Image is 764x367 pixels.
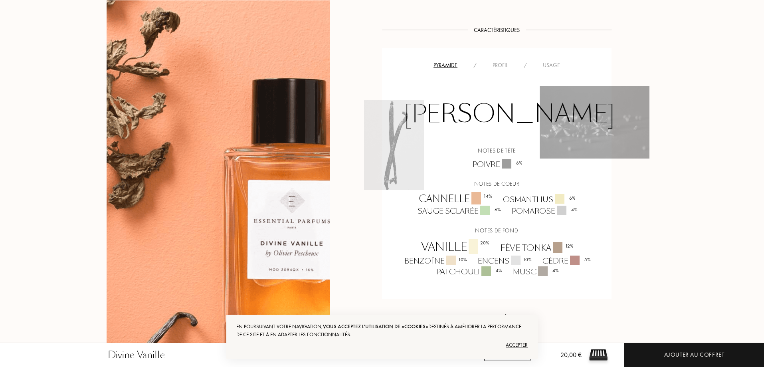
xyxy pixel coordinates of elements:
div: 6 % [569,194,576,202]
div: Profil [485,61,516,69]
div: Patchouli [430,266,507,277]
div: Benzoïne [398,256,472,266]
div: Osmanthus [497,194,580,205]
div: 10 % [458,256,467,263]
img: QBHDNPARD2OGQ_1.png [540,86,649,159]
div: Cèdre [536,256,596,266]
div: Fève tonka [494,242,578,254]
span: vous acceptez l'utilisation de «cookies» [323,323,428,330]
div: / [516,61,535,69]
div: Cannelle [413,192,497,206]
div: Pomarose [506,206,582,216]
div: 20 % [480,239,489,246]
div: 10 % [523,256,532,263]
div: Notes de fond [388,226,606,235]
div: Usage [535,61,568,69]
div: Divine Vanille [108,348,165,362]
div: / [465,61,485,69]
div: Ajouter au coffret [664,350,724,359]
div: Pyramide [426,61,465,69]
div: Sauge sclarée [412,206,506,216]
div: Vanille [415,239,494,256]
div: En poursuivant votre navigation, destinés à améliorer la performance de ce site et à en adapter l... [236,323,528,339]
div: 5 % [584,256,591,263]
div: 4 % [552,267,559,274]
div: Notes de coeur [388,180,606,188]
div: Musc [507,266,564,277]
div: 6 % [495,206,501,213]
div: 4 % [571,206,578,213]
div: Encens [472,256,536,266]
div: Notes de tête [388,147,606,155]
div: 20,00 € [548,350,582,367]
div: Poivre [467,159,527,170]
div: Accepter [236,339,528,351]
div: Voir les ingrédients [382,313,612,321]
div: [PERSON_NAME] [388,96,606,137]
img: sample box sommelier du parfum [586,343,610,367]
img: QBHDNPARD2OGQ_2.png [364,100,424,190]
div: 4 % [496,267,502,274]
div: 12 % [565,242,574,250]
div: 14 % [483,192,492,200]
div: 6 % [516,159,523,167]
